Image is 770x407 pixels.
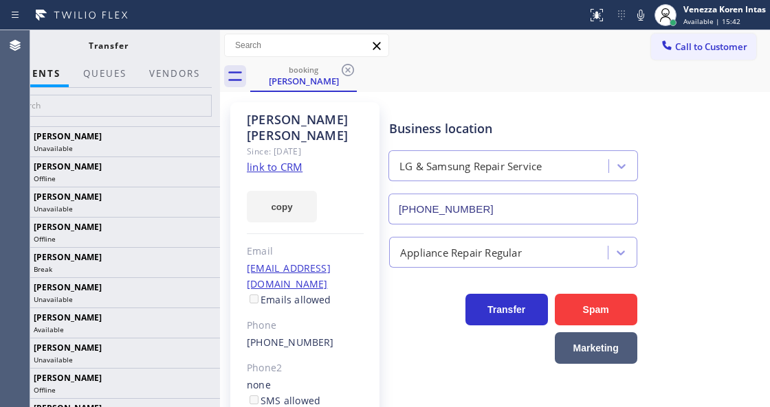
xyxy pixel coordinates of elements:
a: [EMAIL_ADDRESS][DOMAIN_NAME] [247,261,331,290]
button: Vendors [141,60,208,87]
span: [PERSON_NAME] [34,281,102,293]
button: Mute [631,5,650,25]
div: Since: [DATE] [247,143,364,159]
button: Call to Customer [651,34,756,60]
button: Transfer [465,294,548,325]
input: Search [225,34,388,56]
span: [PERSON_NAME] [34,372,102,384]
button: Spam [555,294,637,325]
div: Business location [389,119,637,138]
a: link to CRM [247,160,302,174]
span: AGENTS [16,67,60,80]
span: Offline [34,385,56,395]
span: QUEUES [83,67,126,80]
div: Sal Chavez [252,61,355,91]
span: Offline [34,174,56,183]
button: copy [247,191,317,222]
span: [PERSON_NAME] [34,130,102,142]
span: Available | 15:42 [683,16,740,26]
button: AGENTS [8,60,69,87]
a: [PHONE_NUMBER] [247,336,334,349]
span: [PERSON_NAME] [34,221,102,233]
span: Unavailable [34,355,73,364]
input: Search [5,95,212,117]
button: QUEUES [75,60,135,87]
input: Emails allowed [250,294,258,303]
span: [PERSON_NAME] [34,312,102,323]
div: Appliance Repair Regular [400,244,522,260]
div: Phone2 [247,360,364,376]
span: [PERSON_NAME] [34,191,102,202]
span: [PERSON_NAME] [34,251,102,263]
span: Offline [34,234,56,244]
input: SMS allowed [250,395,258,404]
span: Transfer [89,40,129,51]
div: LG & Samsung Repair Service [399,159,542,174]
span: [PERSON_NAME] [34,161,102,172]
div: Email [247,244,364,259]
span: Unavailable [34,294,73,304]
div: booking [252,65,355,75]
button: Marketing [555,332,637,364]
span: Available [34,325,64,334]
span: Unavailable [34,204,73,213]
input: Phone Number [388,194,638,224]
span: Unavailable [34,143,73,153]
span: Break [34,264,52,274]
label: SMS allowed [247,394,320,407]
label: Emails allowed [247,293,331,306]
div: Venezza Koren Intas [683,3,766,15]
div: [PERSON_NAME] [PERSON_NAME] [247,112,364,143]
div: [PERSON_NAME] [252,75,355,87]
span: Call to Customer [675,40,747,53]
div: Phone [247,318,364,334]
span: [PERSON_NAME] [34,342,102,353]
